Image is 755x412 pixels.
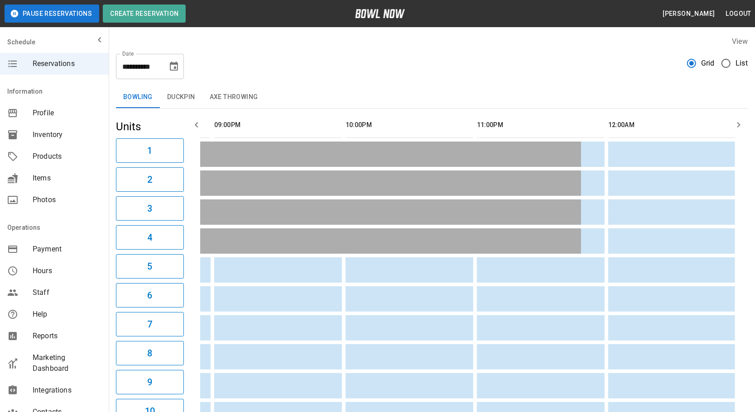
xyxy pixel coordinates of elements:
button: Pause Reservations [5,5,99,23]
span: Hours [33,265,101,276]
h6: 4 [147,230,152,245]
span: Items [33,173,101,184]
button: 7 [116,312,184,336]
span: Reports [33,331,101,341]
button: 8 [116,341,184,365]
button: Logout [722,5,755,22]
button: 1 [116,138,184,163]
span: Grid [701,58,715,69]
img: logo [355,9,405,18]
label: View [732,37,748,46]
div: inventory tabs [116,86,748,108]
h6: 7 [147,317,152,331]
button: Choose date, selected date is Sep 9, 2025 [165,57,183,76]
span: Profile [33,108,101,118]
span: Help [33,309,101,320]
button: 2 [116,167,184,192]
button: 9 [116,370,184,394]
h6: 5 [147,259,152,274]
h6: 1 [147,143,152,158]
span: Products [33,151,101,162]
button: 3 [116,196,184,221]
h5: Units [116,119,184,134]
span: Staff [33,287,101,298]
h6: 6 [147,288,152,303]
span: Photos [33,194,101,205]
h6: 8 [147,346,152,360]
span: Marketing Dashboard [33,352,101,374]
span: List [736,58,748,69]
button: Axe Throwing [202,86,265,108]
button: 4 [116,225,184,250]
span: Inventory [33,129,101,140]
button: 5 [116,254,184,279]
button: Duckpin [160,86,202,108]
h6: 3 [147,201,152,216]
h6: 9 [147,375,152,389]
button: 6 [116,283,184,308]
span: Reservations [33,58,101,69]
button: Bowling [116,86,160,108]
button: Create Reservation [103,5,186,23]
h6: 2 [147,172,152,187]
span: Integrations [33,385,101,396]
button: [PERSON_NAME] [659,5,718,22]
span: Payment [33,244,101,255]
